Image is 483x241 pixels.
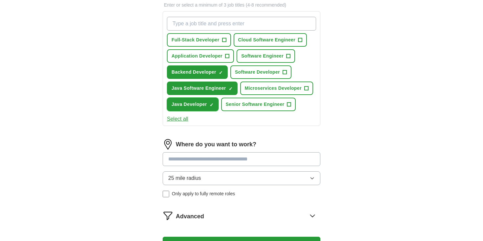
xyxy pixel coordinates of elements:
[176,140,256,149] label: Where do you want to work?
[167,49,234,63] button: Application Developer
[167,65,228,79] button: Backend Developer✓
[167,98,218,111] button: Java Developer✓
[229,86,233,91] span: ✓
[226,101,285,108] span: Senior Software Engineer
[241,53,284,60] span: Software Engineer
[245,85,302,92] span: Microservices Developer
[172,53,222,60] span: Application Developer
[163,191,169,197] input: Only apply to fully remote roles
[237,49,295,63] button: Software Engineer
[163,210,173,221] img: filter
[167,17,316,31] input: Type a job title and press enter
[172,190,235,197] span: Only apply to fully remote roles
[230,65,291,79] button: Software Developer
[167,115,188,123] button: Select all
[172,101,207,108] span: Java Developer
[235,69,280,76] span: Software Developer
[210,102,214,108] span: ✓
[238,36,296,43] span: Cloud Software Engineer
[163,2,320,9] p: Enter or select a minimum of 3 job titles (4-8 recommended)
[163,139,173,150] img: location.png
[168,174,201,182] span: 25 mile radius
[221,98,296,111] button: Senior Software Engineer
[234,33,307,47] button: Cloud Software Engineer
[172,36,219,43] span: Full-Stack Developer
[240,82,313,95] button: Microservices Developer
[172,69,216,76] span: Backend Developer
[176,212,204,221] span: Advanced
[163,171,320,185] button: 25 mile radius
[172,85,226,92] span: Java Software Engineer
[219,70,223,75] span: ✓
[167,82,238,95] button: Java Software Engineer✓
[167,33,231,47] button: Full-Stack Developer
